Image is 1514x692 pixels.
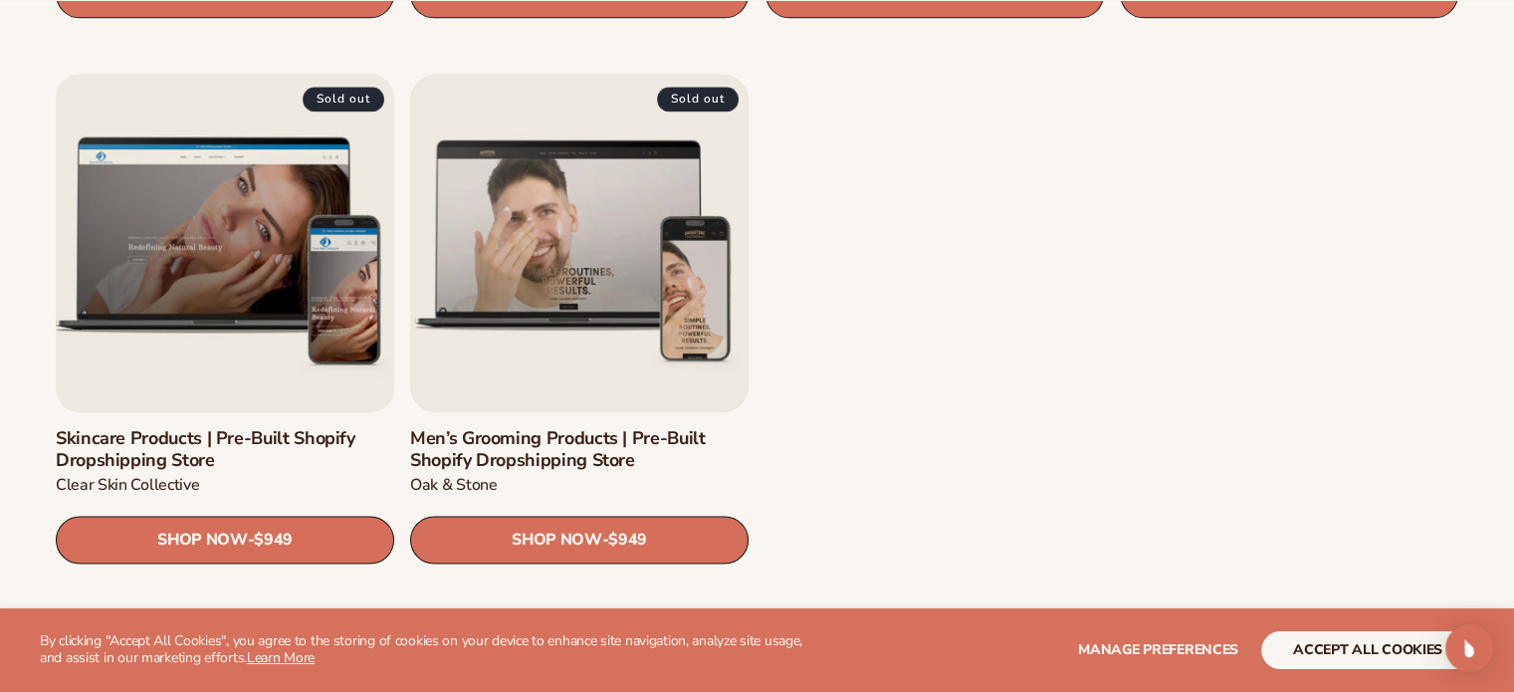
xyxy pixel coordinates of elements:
[247,648,315,667] a: Learn More
[40,633,825,667] p: By clicking "Accept All Cookies", you agree to the storing of cookies on your device to enhance s...
[56,517,394,565] a: SHOP NOW- $949
[56,429,394,472] a: Skincare Products | Pre-Built Shopify Dropshipping Store
[410,517,749,565] a: SHOP NOW- $949
[1078,631,1238,669] button: Manage preferences
[410,429,749,472] a: Men’s Grooming Products | Pre-Built Shopify Dropshipping Store
[1078,640,1238,659] span: Manage preferences
[1445,624,1493,672] div: Open Intercom Messenger
[1261,631,1474,669] button: accept all cookies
